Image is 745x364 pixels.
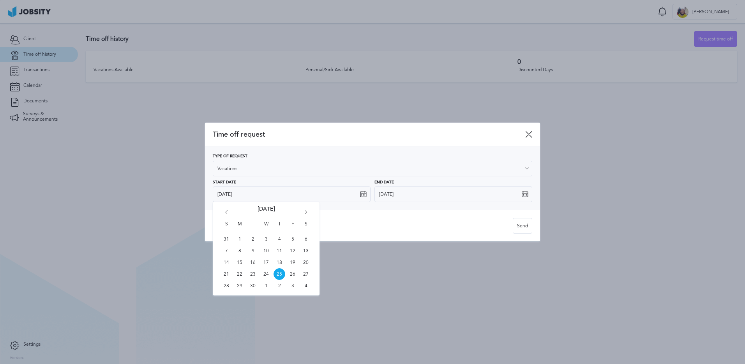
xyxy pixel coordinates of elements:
span: Fri Sep 19 2025 [287,257,298,268]
span: F [287,222,298,233]
span: Thu Sep 04 2025 [274,233,285,245]
span: Fri Sep 05 2025 [287,233,298,245]
span: Tue Sep 16 2025 [247,257,259,268]
span: Wed Sep 24 2025 [260,268,272,280]
span: Sun Aug 31 2025 [221,233,232,245]
span: Type of Request [213,154,247,159]
span: Thu Sep 11 2025 [274,245,285,257]
span: Tue Sep 09 2025 [247,245,259,257]
span: Wed Sep 17 2025 [260,257,272,268]
span: Tue Sep 23 2025 [247,268,259,280]
span: Sun Sep 07 2025 [221,245,232,257]
span: T [247,222,259,233]
span: Sun Sep 21 2025 [221,268,232,280]
span: Wed Sep 10 2025 [260,245,272,257]
span: Thu Oct 02 2025 [274,280,285,292]
span: Sun Sep 14 2025 [221,257,232,268]
span: Mon Sep 08 2025 [234,245,245,257]
span: Mon Sep 01 2025 [234,233,245,245]
span: Mon Sep 22 2025 [234,268,245,280]
span: W [260,222,272,233]
span: T [274,222,285,233]
span: Sun Sep 28 2025 [221,280,232,292]
span: Mon Sep 29 2025 [234,280,245,292]
span: Sat Sep 20 2025 [300,257,312,268]
span: M [234,222,245,233]
span: Fri Sep 12 2025 [287,245,298,257]
span: [DATE] [258,206,275,222]
span: End Date [374,180,394,185]
span: Fri Oct 03 2025 [287,280,298,292]
span: Wed Oct 01 2025 [260,280,272,292]
span: Mon Sep 15 2025 [234,257,245,268]
i: Go back 1 month [223,210,230,217]
span: Tue Sep 30 2025 [247,280,259,292]
i: Go forward 1 month [302,210,309,217]
span: Wed Sep 03 2025 [260,233,272,245]
span: Thu Sep 25 2025 [274,268,285,280]
span: Sat Sep 06 2025 [300,233,312,245]
span: Thu Sep 18 2025 [274,257,285,268]
span: Time off request [213,130,525,139]
span: S [300,222,312,233]
span: Start Date [213,180,236,185]
div: Send [513,218,532,234]
button: Send [513,218,532,234]
span: Sat Oct 04 2025 [300,280,312,292]
span: S [221,222,232,233]
span: Sat Sep 27 2025 [300,268,312,280]
span: Fri Sep 26 2025 [287,268,298,280]
span: Tue Sep 02 2025 [247,233,259,245]
span: Sat Sep 13 2025 [300,245,312,257]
